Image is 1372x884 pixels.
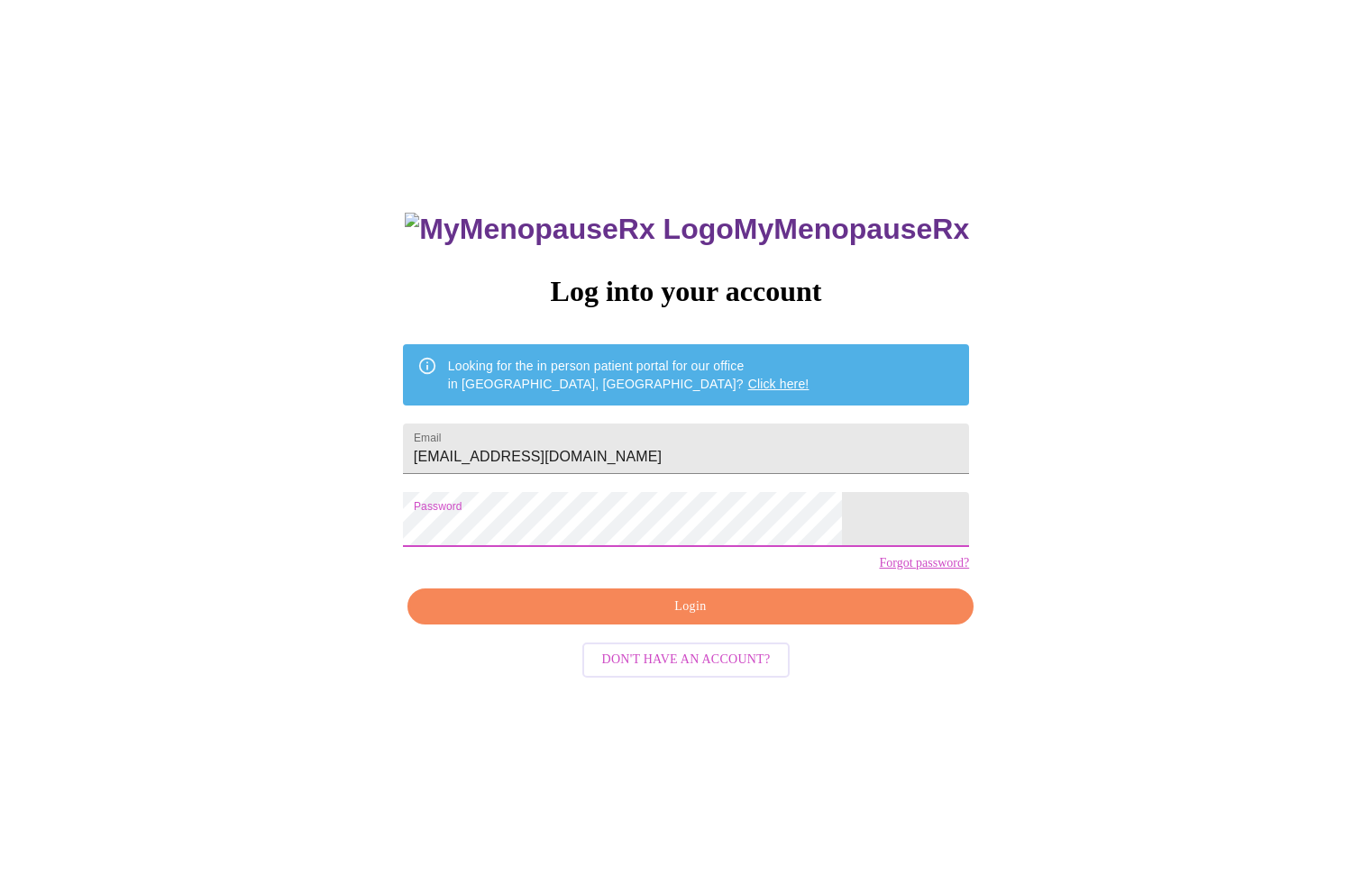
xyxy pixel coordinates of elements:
span: Don't have an account? [602,649,771,671]
a: Click here! [748,377,809,391]
a: Don't have an account? [578,651,795,666]
h3: Log into your account [403,275,969,308]
h3: MyMenopauseRx [405,213,969,246]
span: Login [428,596,953,618]
button: Don't have an account? [582,642,791,678]
img: MyMenopauseRx Logo [405,213,733,246]
a: Forgot password? [879,556,969,570]
button: Login [407,588,974,625]
div: Looking for the in person patient portal for our office in [GEOGRAPHIC_DATA], [GEOGRAPHIC_DATA]? [448,350,809,400]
